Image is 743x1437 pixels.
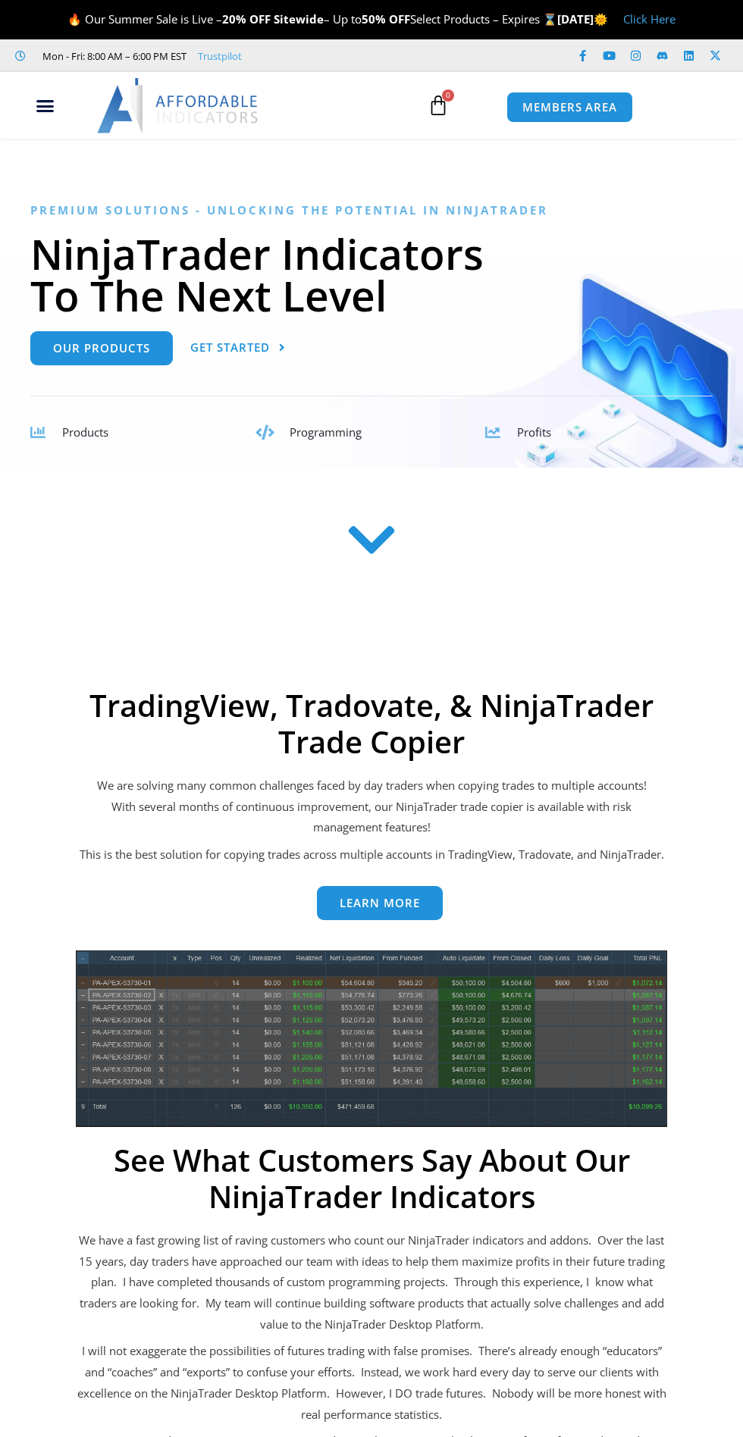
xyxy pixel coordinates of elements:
span: Get Started [190,342,270,353]
p: We have a fast growing list of raving customers who count our NinjaTrader indicators and addons. ... [76,1230,667,1335]
h2: See What Customers Say About Our NinjaTrader Indicators [76,1142,667,1215]
strong: 20% OFF [222,11,271,27]
a: Get Started [190,331,286,365]
a: Learn more [317,886,443,920]
span: Mon - Fri: 8:00 AM – 6:00 PM EST [39,47,187,65]
span: 🔥 Our Summer Sale is Live – – Up to Select Products – Expires ⌛ [67,11,557,27]
h2: TradingView, Tradovate, & NinjaTrader Trade Copier [76,687,667,760]
p: We are solving many common challenges faced by day traders when copying trades to multiple accoun... [76,775,667,839]
img: LogoAI | Affordable Indicators – NinjaTrader [97,78,260,133]
img: wideview8 28 2 | Affordable Indicators – NinjaTrader [76,950,667,1127]
span: Our Products [53,343,150,354]
div: Menu Toggle [8,92,82,121]
a: 0 [405,83,472,127]
span: Learn more [340,897,420,909]
span: Products [62,424,108,440]
strong: 50% OFF [362,11,410,27]
span: Profits [517,424,551,440]
h6: Premium Solutions - Unlocking the Potential in NinjaTrader [30,203,713,218]
h1: NinjaTrader Indicators To The Next Level [30,233,713,316]
span: MEMBERS AREA [522,102,617,113]
span: Programming [290,424,362,440]
p: I will not exaggerate the possibilities of futures trading with false promises. There’s already e... [76,1341,667,1425]
strong: [DATE] [557,11,608,27]
a: Trustpilot [198,47,242,65]
p: This is the best solution for copying trades across multiple accounts in TradingView, Tradovate, ... [76,844,667,866]
a: Our Products [30,331,173,365]
span: 🌞 [594,11,608,27]
a: Click Here [623,11,676,27]
a: MEMBERS AREA [506,92,633,123]
strong: Sitewide [274,11,324,27]
span: 0 [442,89,454,102]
